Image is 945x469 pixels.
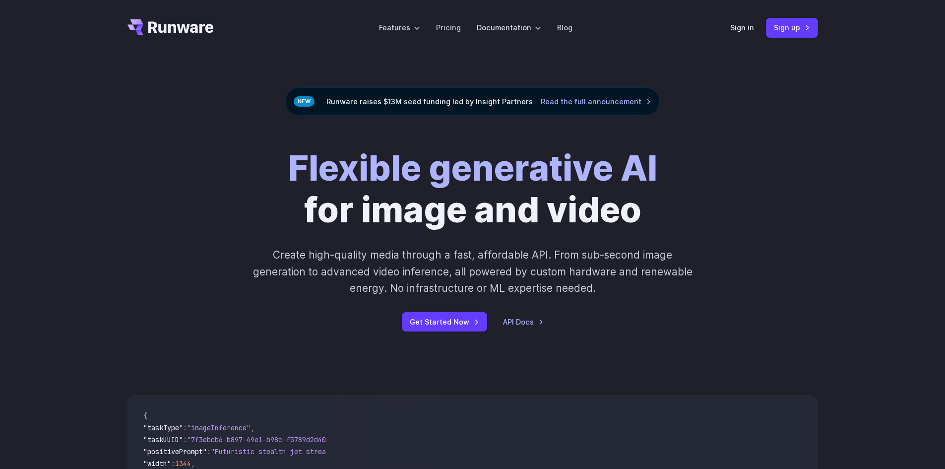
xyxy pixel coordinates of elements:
span: , [251,423,254,432]
span: "positivePrompt" [143,447,207,456]
span: { [143,411,147,420]
a: Pricing [436,22,461,33]
span: , [191,459,195,468]
span: : [183,423,187,432]
span: "imageInference" [187,423,251,432]
span: "taskType" [143,423,183,432]
a: Go to / [127,19,214,35]
h1: for image and video [288,147,657,231]
label: Documentation [477,22,541,33]
a: Get Started Now [402,312,487,332]
a: API Docs [503,316,544,328]
span: "Futuristic stealth jet streaking through a neon-lit cityscape with glowing purple exhaust" [211,447,572,456]
span: 1344 [175,459,191,468]
span: "taskUUID" [143,435,183,444]
a: Sign up [766,18,818,37]
div: Runware raises $13M seed funding led by Insight Partners [285,87,660,116]
label: Features [379,22,420,33]
a: Blog [557,22,572,33]
a: Read the full announcement [541,96,651,107]
span: : [207,447,211,456]
span: : [171,459,175,468]
strong: Flexible generative AI [288,147,657,189]
span: "7f3ebcb6-b897-49e1-b98c-f5789d2d40d7" [187,435,338,444]
span: "width" [143,459,171,468]
p: Create high-quality media through a fast, affordable API. From sub-second image generation to adv... [252,247,693,296]
a: Sign in [730,22,754,33]
span: : [183,435,187,444]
